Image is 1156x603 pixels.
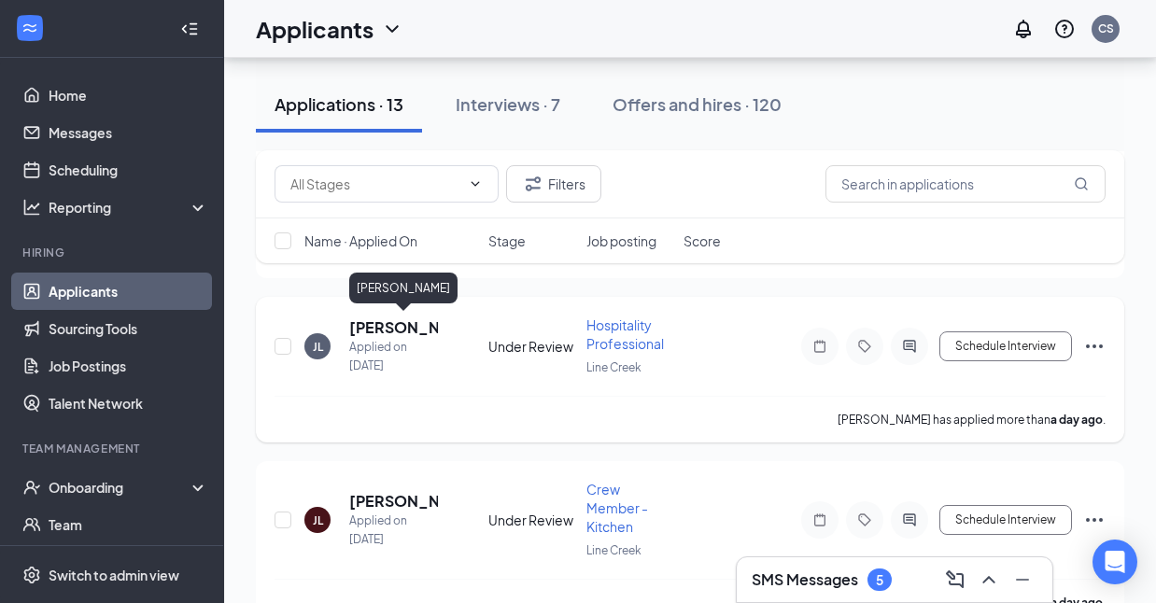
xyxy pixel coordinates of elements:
input: Search in applications [825,165,1106,203]
span: Name · Applied On [304,231,417,250]
a: Applicants [49,273,208,310]
svg: Tag [853,339,876,354]
a: Team [49,506,208,543]
svg: Notifications [1012,18,1035,40]
svg: Collapse [180,20,199,38]
svg: Settings [22,566,41,584]
div: [PERSON_NAME] [349,273,458,303]
button: ComposeMessage [940,565,970,595]
div: Hiring [22,245,204,260]
div: CS [1098,21,1114,36]
p: [PERSON_NAME] has applied more than . [838,412,1106,428]
div: Interviews · 7 [456,92,560,116]
a: Scheduling [49,151,208,189]
svg: Tag [853,512,876,527]
a: Job Postings [49,347,208,385]
div: Switch to admin view [49,566,179,584]
svg: ChevronDown [381,18,403,40]
a: Messages [49,114,208,151]
svg: Note [809,339,831,354]
a: DocumentsCrown [49,543,208,581]
span: Crew Member - Kitchen [586,481,648,535]
div: Under Review [488,337,575,356]
div: Applications · 13 [275,92,403,116]
svg: Note [809,512,831,527]
a: Talent Network [49,385,208,422]
div: Onboarding [49,478,192,497]
div: Team Management [22,441,204,456]
svg: ComposeMessage [944,568,966,591]
div: Applied on [DATE] [349,512,438,549]
span: Score [684,231,721,250]
h1: Applicants [256,13,374,45]
h5: [PERSON_NAME] [349,317,438,338]
a: Sourcing Tools [49,310,208,347]
button: Schedule Interview [939,505,1072,535]
svg: ChevronDown [468,176,483,191]
input: All Stages [290,174,460,194]
span: Job posting [586,231,656,250]
span: Line Creek [586,360,641,374]
span: Line Creek [586,543,641,557]
svg: ActiveChat [898,512,921,527]
span: Stage [488,231,526,250]
button: Filter Filters [506,165,601,203]
h5: [PERSON_NAME] [349,491,438,512]
svg: WorkstreamLogo [21,19,39,37]
svg: UserCheck [22,478,41,497]
svg: MagnifyingGlass [1074,176,1089,191]
svg: ActiveChat [898,339,921,354]
button: Minimize [1008,565,1037,595]
svg: ChevronUp [978,568,1000,591]
div: Under Review [488,511,575,529]
div: 5 [876,572,883,588]
svg: QuestionInfo [1053,18,1076,40]
a: Home [49,77,208,114]
div: Open Intercom Messenger [1093,540,1137,584]
svg: Analysis [22,198,41,217]
svg: Minimize [1011,568,1034,591]
button: Schedule Interview [939,331,1072,361]
button: ChevronUp [974,565,1004,595]
h3: SMS Messages [752,569,858,590]
div: Applied on [DATE] [349,338,438,375]
svg: Ellipses [1083,335,1106,358]
div: Offers and hires · 120 [613,92,782,116]
div: Reporting [49,198,209,217]
span: Hospitality Professional [586,316,664,352]
svg: Ellipses [1083,509,1106,531]
div: JL [313,512,323,528]
b: a day ago [1050,413,1103,427]
svg: Filter [522,173,544,195]
div: JL [313,339,323,355]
